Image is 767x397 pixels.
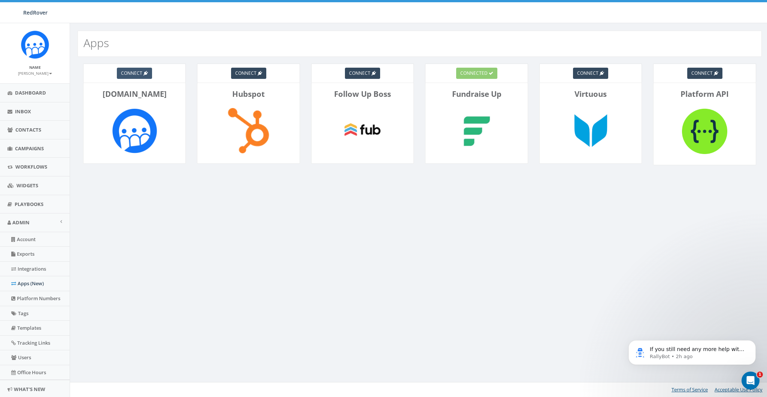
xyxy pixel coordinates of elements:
a: connect [687,68,722,79]
button: connected [456,68,497,79]
img: Rally.so-logo [107,104,162,158]
a: connect [573,68,608,79]
a: Acceptable Use Policy [715,386,763,393]
iframe: Intercom notifications message [617,324,767,377]
span: connect [691,70,713,76]
p: Fundraise Up [431,89,522,99]
small: Name [29,65,41,70]
span: Contacts [15,126,41,133]
span: Workflows [15,163,47,170]
p: [DOMAIN_NAME] [89,89,180,99]
img: Follow Up Boss-logo [335,104,389,158]
p: Hubspot [203,89,294,99]
img: Hubspot-logo [221,104,276,158]
span: connect [349,70,370,76]
span: What's New [14,386,45,393]
p: Virtuous [545,89,636,99]
img: Fundraise Up-logo [449,104,504,158]
span: Playbooks [15,201,43,207]
p: Platform API [659,89,750,99]
span: Inbox [15,108,31,115]
a: connect [117,68,152,79]
p: Follow Up Boss [317,89,408,99]
img: Platform API-logo [677,104,732,159]
a: [PERSON_NAME] [18,70,52,76]
span: Campaigns [15,145,44,152]
span: Dashboard [15,89,46,96]
span: connect [577,70,598,76]
a: connect [345,68,380,79]
span: 1 [757,372,763,378]
a: Terms of Service [671,386,708,393]
span: connect [121,70,142,76]
iframe: Intercom live chat [742,372,760,390]
span: connected [460,70,488,76]
img: Rally_Corp_Icon.png [21,31,49,59]
small: [PERSON_NAME] [18,71,52,76]
h2: Apps [84,37,109,49]
img: Virtuous-logo [563,104,618,158]
span: Admin [12,219,30,226]
span: Widgets [16,182,38,189]
a: connect [231,68,266,79]
span: connect [235,70,257,76]
span: RedRover [23,9,48,16]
